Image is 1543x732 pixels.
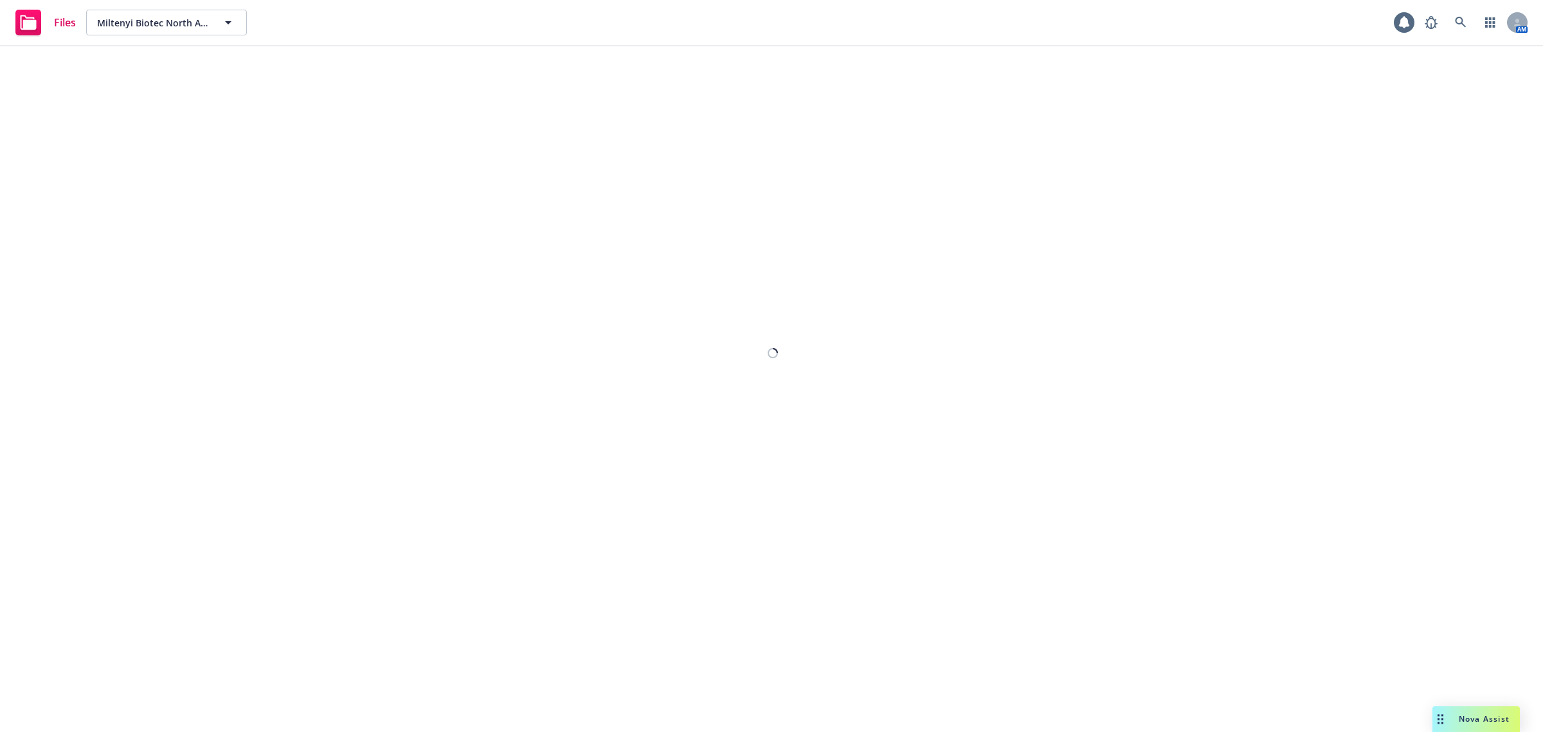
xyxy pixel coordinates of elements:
button: Miltenyi Biotec North America, Inc. [86,10,247,35]
a: Files [10,5,81,41]
a: Search [1448,10,1474,35]
span: Files [54,17,76,28]
span: Nova Assist [1459,713,1510,724]
div: Drag to move [1432,706,1448,732]
button: Nova Assist [1432,706,1520,732]
span: Miltenyi Biotec North America, Inc. [97,16,208,30]
a: Report a Bug [1418,10,1444,35]
a: Switch app [1477,10,1503,35]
